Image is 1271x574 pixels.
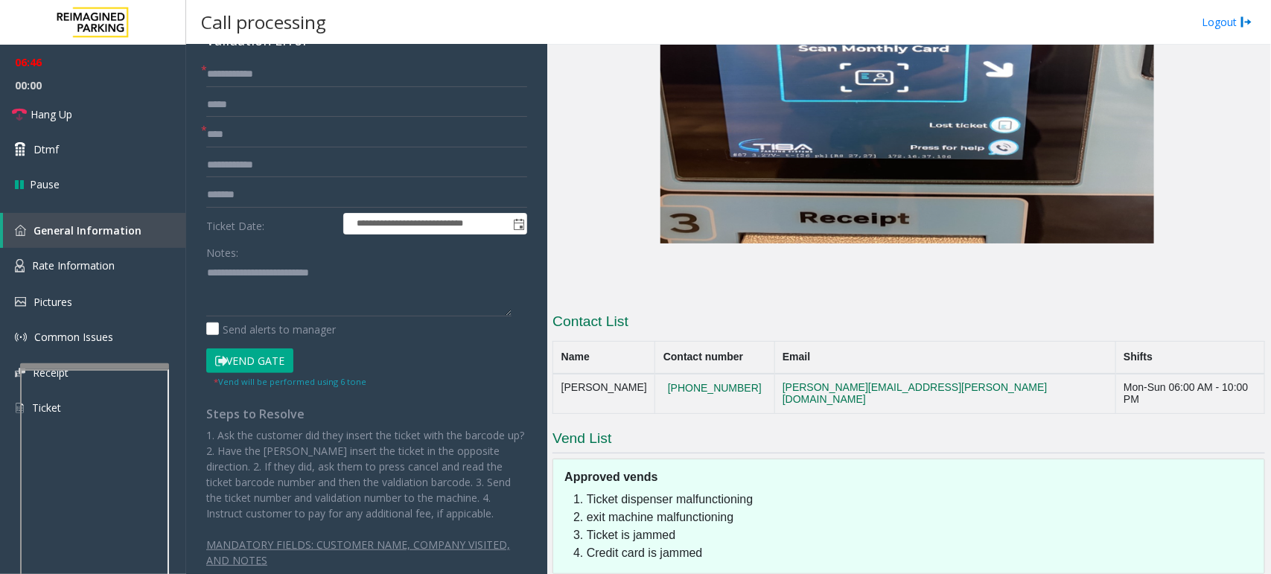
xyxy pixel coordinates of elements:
label: Send alerts to manager [206,322,336,337]
li: Ticket is jammed [587,526,1257,544]
li: exit machine malfunctioning [587,508,1257,526]
span: Pictures [34,295,72,309]
th: Name [553,341,655,374]
td: [PERSON_NAME] [553,374,655,414]
th: Email [774,341,1115,374]
label: Notes: [206,240,238,261]
span: Hang Up [31,106,72,122]
h3: Call processing [194,4,334,40]
p: 1. Ask the customer did they insert the ticket with the barcode up? 2. Have the [PERSON_NAME] ins... [206,427,527,521]
img: logout [1240,14,1252,30]
h3: Contact List [552,312,1265,336]
img: 'icon' [15,259,25,272]
h4: Steps to Resolve [206,407,527,421]
span: General Information [34,223,141,237]
button: Vend Gate [206,348,293,374]
div: Mon-Sun 06:00 AM - 10:00 PM [1124,382,1256,406]
a: [PERSON_NAME][EMAIL_ADDRESS][PERSON_NAME][DOMAIN_NAME] [783,381,1048,405]
span: Common Issues [34,330,113,344]
img: 'icon' [15,331,27,343]
label: Ticket Date: [203,213,340,235]
small: Vend will be performed using 6 tone [214,376,366,387]
img: 'icon' [15,225,26,236]
u: MANDATORY FIELDS: CUSTOMER NAME, COMPANY VISITED, AND NOTES [206,538,510,567]
span: Toggle popup [510,214,526,235]
img: 'icon' [15,368,25,377]
button: [PHONE_NUMBER] [663,382,766,395]
li: Ticket dispenser malfunctioning [587,491,1257,508]
span: Dtmf [34,141,59,157]
th: Contact number [655,341,774,374]
h5: Approved vends [564,469,1264,485]
h3: Vend List [552,429,1265,453]
img: 'icon' [15,401,25,415]
span: Rate Information [32,258,115,272]
li: Credit card is jammed [587,544,1257,562]
th: Shifts [1115,341,1264,374]
img: 'icon' [15,297,26,307]
span: Pause [30,176,60,192]
a: Logout [1202,14,1252,30]
a: General Information [3,213,186,248]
